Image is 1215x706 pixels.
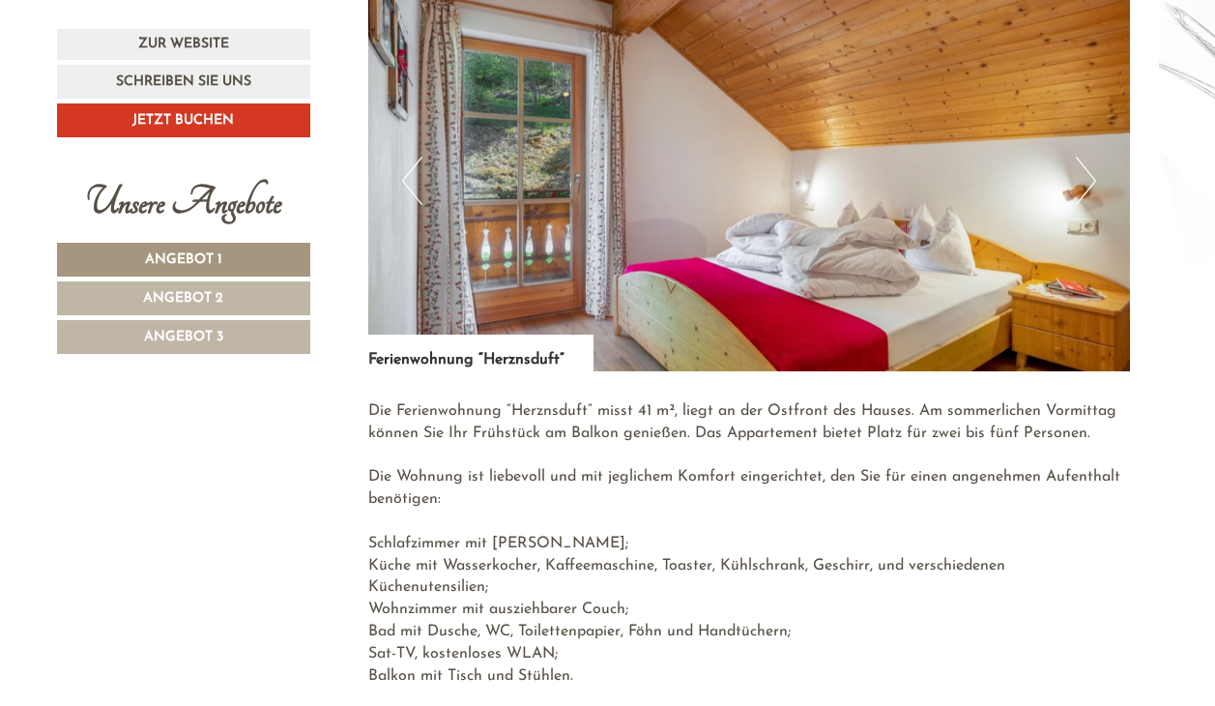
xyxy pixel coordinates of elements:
span: Angebot 3 [144,330,223,344]
a: Zur Website [57,29,310,60]
a: Jetzt buchen [57,103,310,137]
span: Angebot 2 [143,291,223,306]
span: Angebot 1 [145,252,222,267]
div: Ferienwohnung “Herznsduft” [368,335,593,371]
a: Schreiben Sie uns [57,65,310,99]
button: Next [1076,157,1096,205]
div: Unsere Angebote [57,171,310,233]
button: Previous [402,157,422,205]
